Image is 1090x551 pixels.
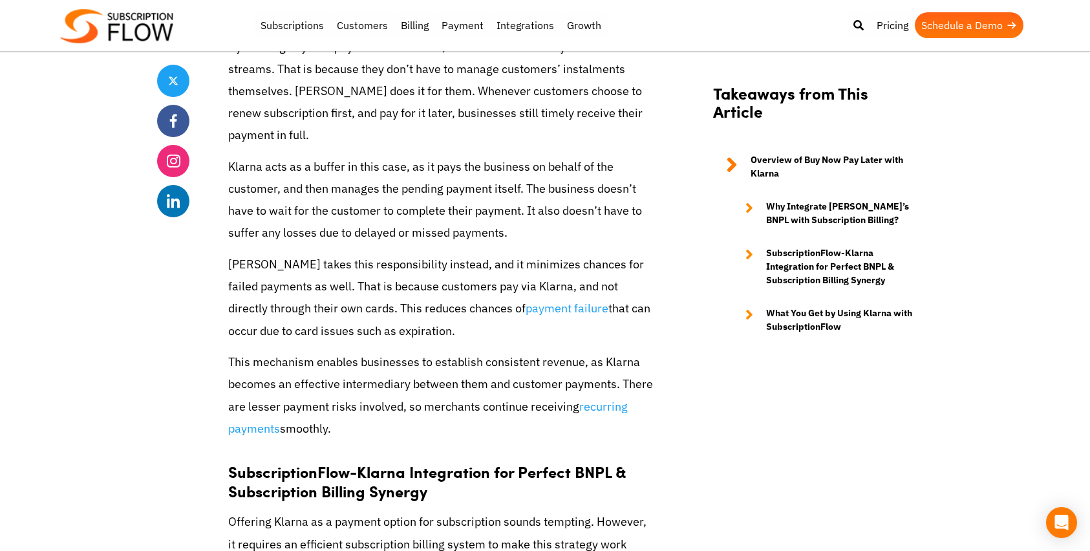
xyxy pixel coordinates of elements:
[60,9,173,43] img: Subscriptionflow
[766,246,920,287] strong: SubscriptionFlow-Klarna Integration for Perfect BNPL & Subscription Billing Synergy
[330,12,394,38] a: Customers
[766,200,920,227] strong: Why Integrate [PERSON_NAME]’s BNPL with Subscription Billing?
[732,200,920,227] a: Why Integrate [PERSON_NAME]’s BNPL with Subscription Billing?
[435,12,490,38] a: Payment
[254,12,330,38] a: Subscriptions
[1046,507,1077,538] div: Open Intercom Messenger
[394,12,435,38] a: Billing
[228,156,655,244] p: Klarna acts as a buffer in this case, as it pays the business on behalf of the customer, and then...
[228,460,626,502] strong: SubscriptionFlow-Klarna Integration for Perfect BNPL & Subscription Billing Synergy
[870,12,915,38] a: Pricing
[228,399,628,436] a: recurring payments
[713,83,920,134] h2: Takeaways from This Article
[732,246,920,287] a: SubscriptionFlow-Klarna Integration for Perfect BNPL & Subscription Billing Synergy
[713,153,920,180] a: Overview of Buy Now Pay Later with Klarna
[228,36,655,147] p: By offering buy now pay later with Klarna, businesses can steady their revenue streams. That is b...
[766,307,920,334] strong: What You Get by Using Klarna with SubscriptionFlow
[490,12,561,38] a: Integrations
[228,351,655,440] p: This mechanism enables businesses to establish consistent revenue, as Klarna becomes an effective...
[228,254,655,342] p: [PERSON_NAME] takes this responsibility instead, and it minimizes chances for failed payments as ...
[915,12,1023,38] a: Schedule a Demo
[526,301,608,316] a: payment failure
[561,12,608,38] a: Growth
[732,307,920,334] a: What You Get by Using Klarna with SubscriptionFlow
[751,153,920,180] strong: Overview of Buy Now Pay Later with Klarna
